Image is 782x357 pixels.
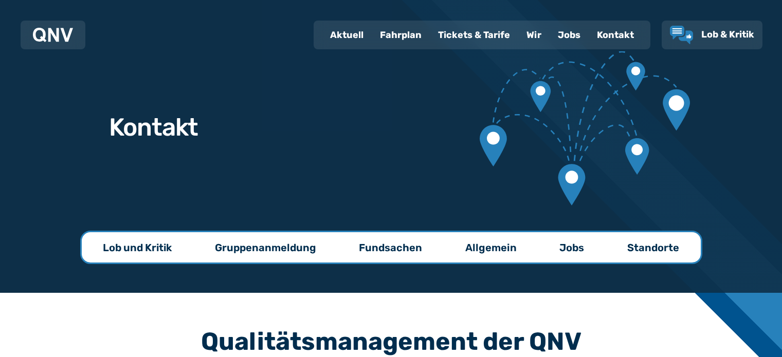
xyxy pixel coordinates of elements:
p: Gruppenanmeldung [215,240,316,255]
a: Tickets & Tarife [430,22,518,48]
h3: Qualitätsmanagement der QNV [65,329,717,354]
p: Fundsachen [359,240,422,255]
a: Lob und Kritik [82,232,192,262]
h1: Kontakt [109,115,198,140]
a: Jobs [550,22,589,48]
img: QNV Logo [33,28,73,42]
a: Lob & Kritik [670,26,754,44]
a: Gruppenanmeldung [194,232,337,262]
p: Standorte [627,240,679,255]
img: Verbundene Kartenmarkierungen [480,51,689,205]
a: Jobs [539,232,605,262]
a: Wir [518,22,550,48]
p: Jobs [559,240,584,255]
a: QNV Logo [33,25,73,45]
p: Allgemein [465,240,517,255]
a: Standorte [607,232,700,262]
p: Lob und Kritik [103,240,172,255]
span: Lob & Kritik [701,29,754,40]
a: Allgemein [445,232,537,262]
a: Aktuell [322,22,372,48]
a: Fundsachen [338,232,443,262]
a: Kontakt [589,22,642,48]
a: Fahrplan [372,22,430,48]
